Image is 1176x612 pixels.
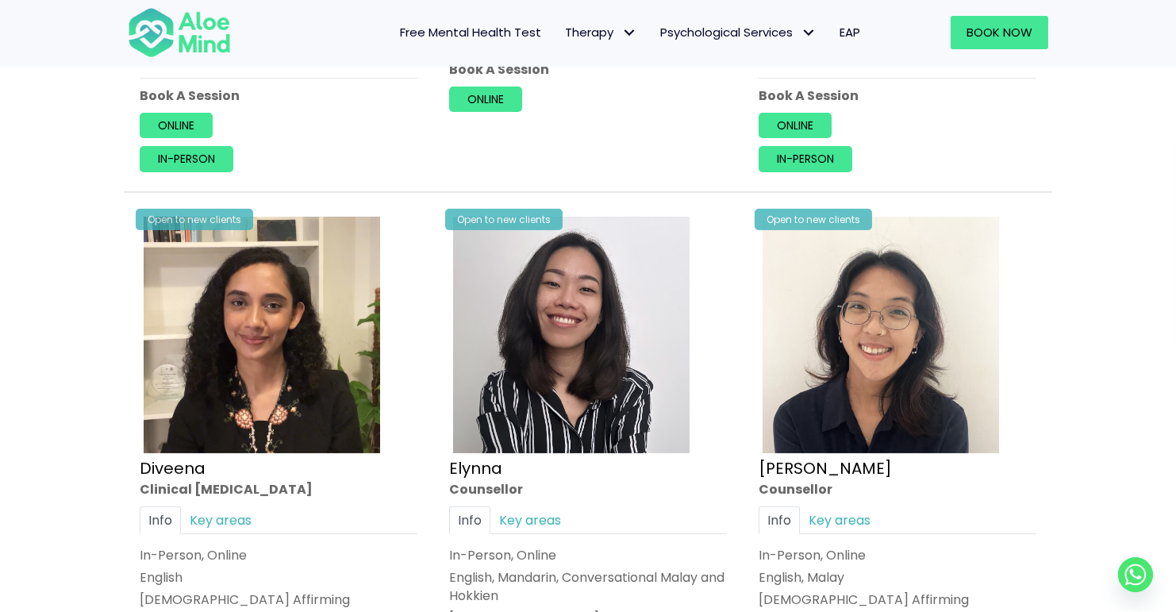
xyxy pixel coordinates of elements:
span: Therapy [565,24,636,40]
p: English, Malay [759,568,1036,587]
span: Free Mental Health Test [400,24,541,40]
a: Info [759,506,800,534]
a: [PERSON_NAME] [759,457,892,479]
div: Open to new clients [445,209,563,230]
a: Book Now [951,16,1048,49]
p: English, Mandarin, Conversational Malay and Hokkien [449,568,727,605]
div: Counsellor [449,480,727,498]
p: English [140,568,417,587]
span: Psychological Services: submenu [797,21,820,44]
span: Psychological Services [660,24,816,40]
div: Open to new clients [755,209,872,230]
div: In-Person, Online [759,546,1036,564]
div: Counsellor [759,480,1036,498]
p: Book A Session [759,87,1036,105]
p: Book A Session [140,87,417,105]
a: Key areas [490,506,570,534]
a: Diveena [140,457,206,479]
div: Open to new clients [136,209,253,230]
div: In-Person, Online [449,546,727,564]
span: Book Now [967,24,1032,40]
a: Key areas [181,506,260,534]
nav: Menu [252,16,872,49]
a: In-person [140,146,233,171]
img: Aloe mind Logo [128,6,231,59]
a: Online [140,113,213,138]
a: In-person [759,146,852,171]
div: Clinical [MEDICAL_DATA] [140,480,417,498]
a: Elynna [449,457,502,479]
div: [DEMOGRAPHIC_DATA] Affirming [140,591,417,610]
a: Key areas [800,506,879,534]
span: EAP [840,24,860,40]
span: Therapy: submenu [617,21,640,44]
a: Info [449,506,490,534]
a: TherapyTherapy: submenu [553,16,648,49]
a: Info [140,506,181,534]
a: Online [449,87,522,112]
div: In-Person, Online [140,546,417,564]
div: [DEMOGRAPHIC_DATA] Affirming [759,591,1036,610]
a: Online [759,113,832,138]
a: EAP [828,16,872,49]
p: Book A Session [449,60,727,78]
img: IMG_1660 – Diveena Nair [144,217,380,453]
img: Elynna Counsellor [453,217,690,453]
a: Whatsapp [1118,557,1153,592]
a: Psychological ServicesPsychological Services: submenu [648,16,828,49]
img: Emelyne Counsellor [763,217,999,453]
a: Free Mental Health Test [388,16,553,49]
